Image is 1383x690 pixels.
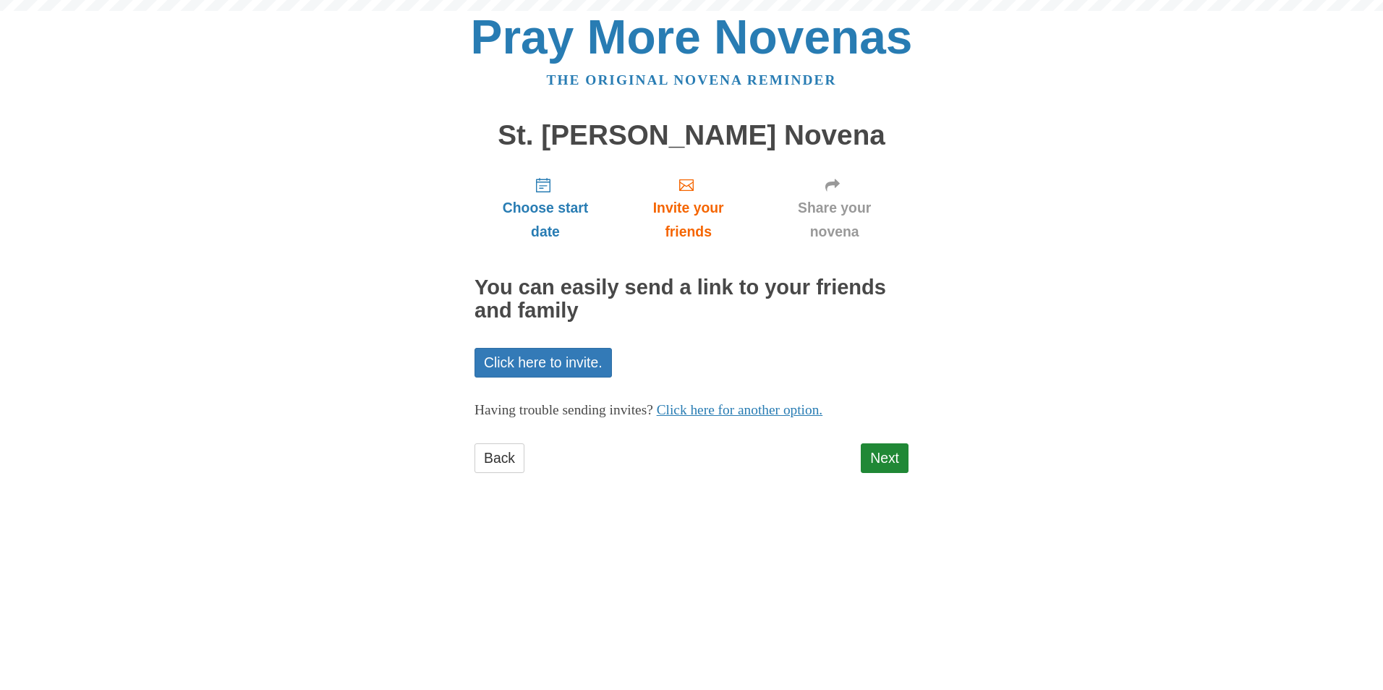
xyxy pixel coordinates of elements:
[475,165,616,251] a: Choose start date
[657,402,823,417] a: Click here for another option.
[475,276,908,323] h2: You can easily send a link to your friends and family
[475,402,653,417] span: Having trouble sending invites?
[760,165,908,251] a: Share your novena
[475,443,524,473] a: Back
[775,196,894,244] span: Share your novena
[631,196,746,244] span: Invite your friends
[861,443,908,473] a: Next
[475,120,908,151] h1: St. [PERSON_NAME] Novena
[547,72,837,88] a: The original novena reminder
[475,348,612,378] a: Click here to invite.
[616,165,760,251] a: Invite your friends
[471,10,913,64] a: Pray More Novenas
[489,196,602,244] span: Choose start date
